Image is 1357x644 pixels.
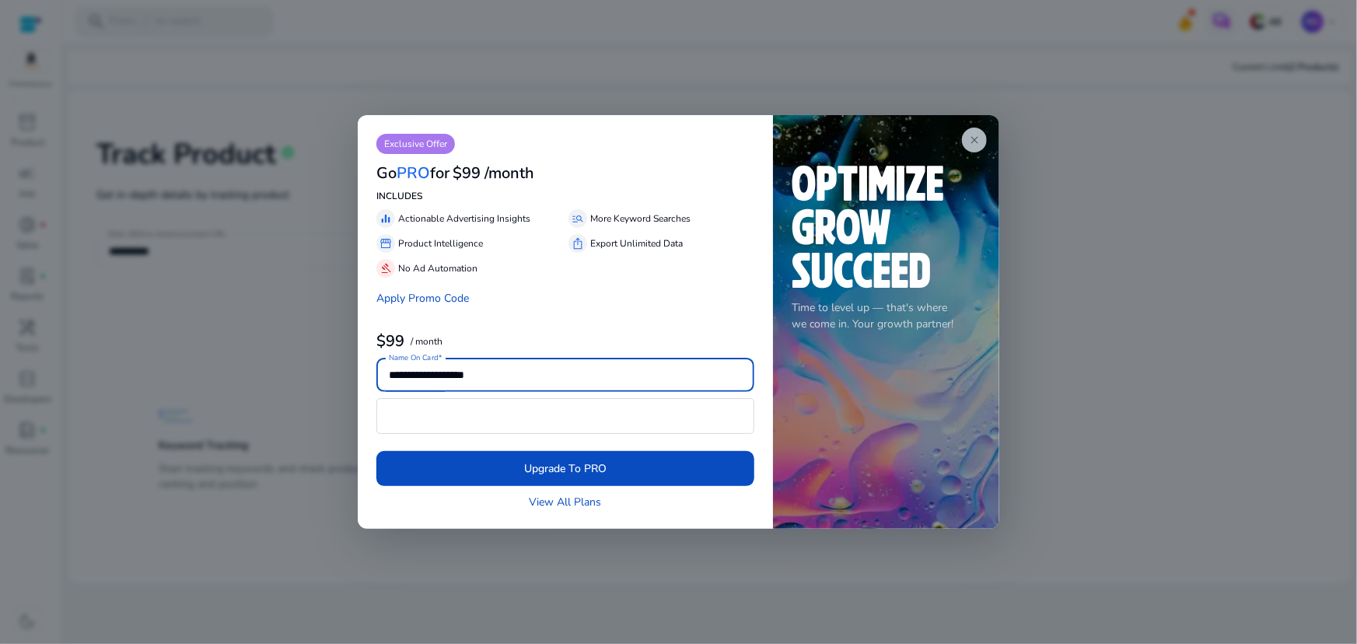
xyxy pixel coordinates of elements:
mat-label: Name On Card [389,352,439,363]
span: close [968,134,981,146]
span: equalizer [379,212,392,225]
span: PRO [397,163,430,184]
span: storefront [379,237,392,250]
p: Actionable Advertising Insights [398,212,530,226]
span: ios_share [572,237,584,250]
p: Product Intelligence [398,236,483,250]
p: / month [411,337,442,347]
p: Export Unlimited Data [590,236,683,250]
p: INCLUDES [376,189,754,203]
a: View All Plans [530,494,602,510]
p: No Ad Automation [398,261,477,275]
b: $99 [376,331,404,352]
p: Exclusive Offer [376,134,455,154]
a: Apply Promo Code [376,291,469,306]
h3: Go for [376,164,449,183]
p: Time to level up — that's where we come in. Your growth partner! [792,299,981,332]
span: Upgrade To PRO [524,460,607,477]
span: gavel [379,262,392,275]
h3: $99 /month [453,164,534,183]
p: More Keyword Searches [590,212,691,226]
span: manage_search [572,212,584,225]
button: Upgrade To PRO [376,451,754,486]
iframe: Secure card payment input frame [385,401,746,432]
